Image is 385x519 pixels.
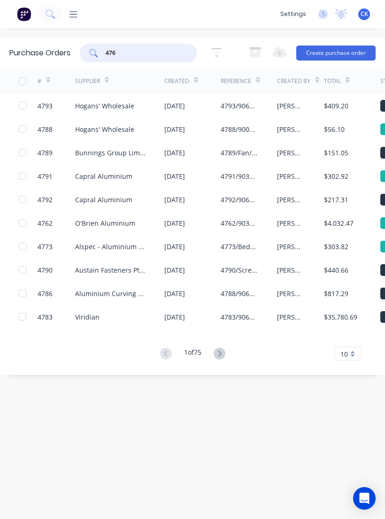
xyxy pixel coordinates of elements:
[38,101,53,111] div: 4793
[324,101,348,111] div: $409.20
[221,195,258,205] div: 4792/9066/Internal/pocket filler
[38,289,53,298] div: 4786
[164,171,185,181] div: [DATE]
[75,195,132,205] div: Capral Aluminium
[221,77,251,85] div: Reference
[164,289,185,298] div: [DATE]
[340,349,348,359] span: 10
[324,171,348,181] div: $302.92
[324,242,348,252] div: $303.82
[75,101,134,111] div: Hogans' Wholesale
[38,218,53,228] div: 4762
[105,48,183,58] input: Search purchase orders...
[9,47,70,59] div: Purchase Orders
[324,312,357,322] div: $35,780.69
[164,77,189,85] div: Created
[75,171,132,181] div: Capral Aluminium
[38,148,53,158] div: 4789
[75,148,146,158] div: Bunnings Group Limited
[38,77,41,85] div: #
[277,265,305,275] div: [PERSON_NAME]
[324,195,348,205] div: $217.31
[296,46,376,61] button: Create purchase order
[277,289,305,298] div: [PERSON_NAME]
[324,124,345,134] div: $56.10
[221,171,258,181] div: 4791/9037/CLAC/Box sections
[38,265,53,275] div: 4790
[277,242,305,252] div: [PERSON_NAME]
[277,101,305,111] div: [PERSON_NAME]
[184,347,201,361] div: 1 of 75
[75,242,146,252] div: Alspec - Aluminium Specialties Group Pty Ltd
[277,171,305,181] div: [PERSON_NAME]
[221,265,258,275] div: 4790/Screws/Factory
[277,195,305,205] div: [PERSON_NAME]
[75,312,100,322] div: Viridian
[164,101,185,111] div: [DATE]
[164,242,185,252] div: [DATE]
[324,265,348,275] div: $440.66
[221,148,258,158] div: 4789/Fan/Factory
[164,218,185,228] div: [DATE]
[277,148,305,158] div: [PERSON_NAME]
[38,124,53,134] div: 4788
[75,218,135,228] div: O'Brien Aluminium
[324,148,348,158] div: $151.05
[221,218,258,228] div: 4762/9037/sunshade brackets/Canterbury Leisure
[221,289,258,298] div: 4788/9066 C/damaged angles/beads
[164,312,185,322] div: [DATE]
[75,77,100,85] div: Supplier
[221,312,258,322] div: 4783/9066/Curtainwall glass
[324,289,348,298] div: $817.29
[221,124,258,134] div: 4788/9008/touchup/Monument & Dune Satin
[277,312,305,322] div: [PERSON_NAME]
[164,148,185,158] div: [DATE]
[38,171,53,181] div: 4791
[38,195,53,205] div: 4792
[361,10,368,18] span: CK
[276,7,311,21] div: settings
[221,101,258,111] div: 4793/9066/Silicone/580
[38,312,53,322] div: 4783
[277,77,310,85] div: Created By
[75,265,146,275] div: Austain Fasteners Pty Ltd
[324,218,354,228] div: $4,032.47
[277,124,305,134] div: [PERSON_NAME]
[164,195,185,205] div: [DATE]
[324,77,341,85] div: Total
[164,124,185,134] div: [DATE]
[75,124,134,134] div: Hogans' Wholesale
[277,218,305,228] div: [PERSON_NAME]
[75,289,146,298] div: Aluminium Curving Specialists
[17,7,31,21] img: Factory
[164,265,185,275] div: [DATE]
[38,242,53,252] div: 4773
[221,242,258,252] div: 4773/Bede/9008/Mill finish
[353,487,376,510] div: Open Intercom Messenger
